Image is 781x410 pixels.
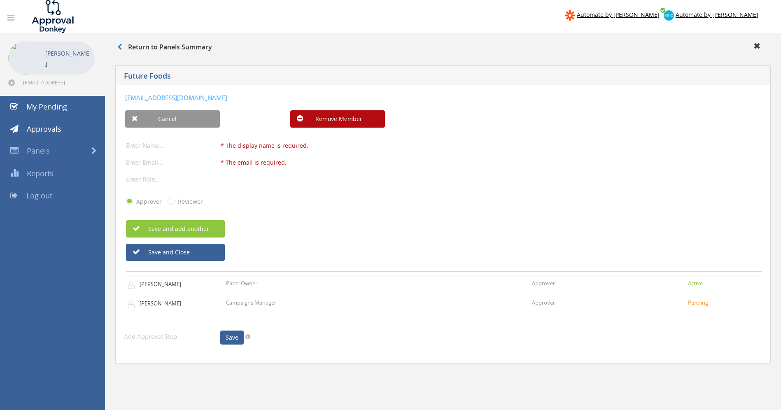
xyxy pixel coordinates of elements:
span: Reports [27,168,54,178]
small: Active [688,280,703,287]
span: Automate by [PERSON_NAME] [676,11,758,19]
img: xero-logo.png [664,10,674,21]
p: Approver [532,299,555,307]
a: Save [220,331,244,345]
img: user-icon.png [127,281,140,289]
label: Reviewer [176,198,203,206]
p: Approver [532,280,555,287]
p: [PERSON_NAME] [140,280,187,288]
a: Cancel [125,110,220,128]
h5: Future Foods [124,72,572,82]
button: Remove Member [290,110,385,128]
input: Enter Email... [126,157,221,168]
p: Panel Owner [226,280,257,287]
label: Approver [134,198,162,206]
a: [EMAIL_ADDRESS][DOMAIN_NAME] [125,93,227,102]
span: Log out [26,191,52,200]
button: Save and add another [126,220,225,238]
input: Enter Role... [126,174,221,184]
p: Campaigns Manager [226,299,276,307]
input: Enter Name... [126,140,221,151]
p: [PERSON_NAME] [45,48,91,69]
input: Add Approval Step [124,331,219,342]
span: The display name is required. [226,142,308,149]
span: Automate by [PERSON_NAME] [577,11,660,19]
span: My Pending [26,102,67,112]
p: [PERSON_NAME] [140,300,187,307]
img: user-icon.png [127,301,140,309]
button: Save and Close [126,244,225,261]
span: The email is required. [226,158,287,166]
span: Panels [27,146,50,156]
small: Pending [688,299,708,306]
img: zapier-logomark.png [565,10,575,21]
h3: Return to Panels Summary [117,44,212,51]
span: [EMAIL_ADDRESS][DOMAIN_NAME] [23,79,93,86]
span: Approvals [27,124,61,134]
